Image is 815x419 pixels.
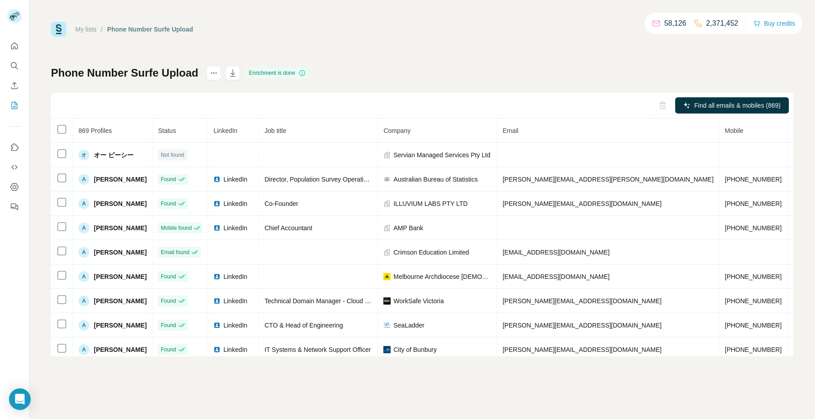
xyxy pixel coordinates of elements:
span: [PERSON_NAME][EMAIL_ADDRESS][DOMAIN_NAME] [502,346,661,353]
span: Status [158,127,176,134]
span: [PERSON_NAME][EMAIL_ADDRESS][DOMAIN_NAME] [502,200,661,207]
span: Chief Accountant [264,224,312,232]
img: LinkedIn logo [213,200,221,207]
button: Use Surfe on LinkedIn [7,139,22,155]
a: My lists [75,26,97,33]
span: [PERSON_NAME][EMAIL_ADDRESS][PERSON_NAME][DOMAIN_NAME] [502,176,714,183]
span: Found [161,321,176,329]
span: LinkedIn [223,199,247,208]
button: Feedback [7,199,22,215]
span: Found [161,175,176,183]
img: LinkedIn logo [213,273,221,280]
span: Find all emails & mobiles (869) [694,101,780,110]
img: company-logo [383,322,391,329]
img: company-logo [383,297,391,305]
span: Director, Population Survey Operations [264,176,373,183]
li: / [101,25,103,34]
span: [PERSON_NAME] [94,223,147,232]
button: Buy credits [753,17,795,30]
div: A [78,296,89,306]
span: [EMAIL_ADDRESS][DOMAIN_NAME] [502,273,609,280]
span: LinkedIn [223,296,247,305]
span: IT Systems & Network Support Officer [264,346,371,353]
span: Found [161,200,176,208]
span: [PERSON_NAME] [94,272,147,281]
span: CTO & Head of Engineering [264,322,343,329]
span: [PERSON_NAME][EMAIL_ADDRESS][DOMAIN_NAME] [502,297,661,305]
span: Servian Managed Services Pty Ltd [393,150,490,159]
button: My lists [7,97,22,114]
span: City of Bunbury [393,345,437,354]
span: [PERSON_NAME] [94,248,147,257]
div: A [78,198,89,209]
span: Found [161,273,176,281]
span: [PERSON_NAME] [94,175,147,184]
p: 2,371,452 [706,18,738,29]
span: LinkedIn [223,321,247,330]
span: [PHONE_NUMBER] [725,224,782,232]
div: A [78,223,89,233]
span: [PHONE_NUMBER] [725,297,782,305]
img: LinkedIn logo [213,297,221,305]
span: 869 Profiles [78,127,112,134]
img: LinkedIn logo [213,176,221,183]
button: actions [207,66,221,80]
div: Phone Number Surfe Upload [107,25,193,34]
span: Not found [161,151,184,159]
span: LinkedIn [223,175,247,184]
span: [PHONE_NUMBER] [725,273,782,280]
span: SeaLadder [393,321,424,330]
span: [EMAIL_ADDRESS][DOMAIN_NAME] [502,249,609,256]
img: LinkedIn logo [213,322,221,329]
img: company-logo [383,273,391,280]
span: AMP Bank [393,223,423,232]
span: LinkedIn [213,127,237,134]
span: LinkedIn [223,345,247,354]
span: オー ピーシー [94,150,134,159]
span: Mobile found [161,224,192,232]
span: Mobile [725,127,743,134]
span: [PERSON_NAME] [94,345,147,354]
span: WorkSafe Victoria [393,296,444,305]
div: オ [78,150,89,160]
span: Crimson Education Limited [393,248,469,257]
img: LinkedIn logo [213,224,221,232]
div: A [78,271,89,282]
span: Co-Founder [264,200,298,207]
h1: Phone Number Surfe Upload [51,66,198,80]
button: Use Surfe API [7,159,22,175]
span: [PERSON_NAME][EMAIL_ADDRESS][DOMAIN_NAME] [502,322,661,329]
span: ILLUVIUM LABS PTY LTD [393,199,467,208]
span: LinkedIn [223,272,247,281]
img: Surfe Logo [51,22,66,37]
span: [PHONE_NUMBER] [725,176,782,183]
span: Melbourne Archdiocese [DEMOGRAPHIC_DATA] Schools [393,272,491,281]
img: company-logo [383,176,391,183]
span: Email found [161,248,189,256]
div: A [78,344,89,355]
img: LinkedIn logo [213,346,221,353]
span: [PERSON_NAME] [94,321,147,330]
span: [PERSON_NAME] [94,296,147,305]
button: Find all emails & mobiles (869) [675,97,789,114]
div: A [78,320,89,331]
span: [PHONE_NUMBER] [725,200,782,207]
button: Search [7,58,22,74]
span: Found [161,297,176,305]
span: Email [502,127,518,134]
span: Australian Bureau of Statistics [393,175,478,184]
span: Job title [264,127,286,134]
button: Quick start [7,38,22,54]
div: A [78,247,89,258]
span: [PHONE_NUMBER] [725,346,782,353]
span: Technical Domain Manager - Cloud Operations [264,297,396,305]
button: Enrich CSV [7,77,22,94]
button: Dashboard [7,179,22,195]
img: company-logo [383,346,391,353]
span: [PERSON_NAME] [94,199,147,208]
span: Company [383,127,410,134]
span: [PHONE_NUMBER] [725,322,782,329]
span: LinkedIn [223,223,247,232]
span: Found [161,346,176,354]
div: Open Intercom Messenger [9,388,31,410]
